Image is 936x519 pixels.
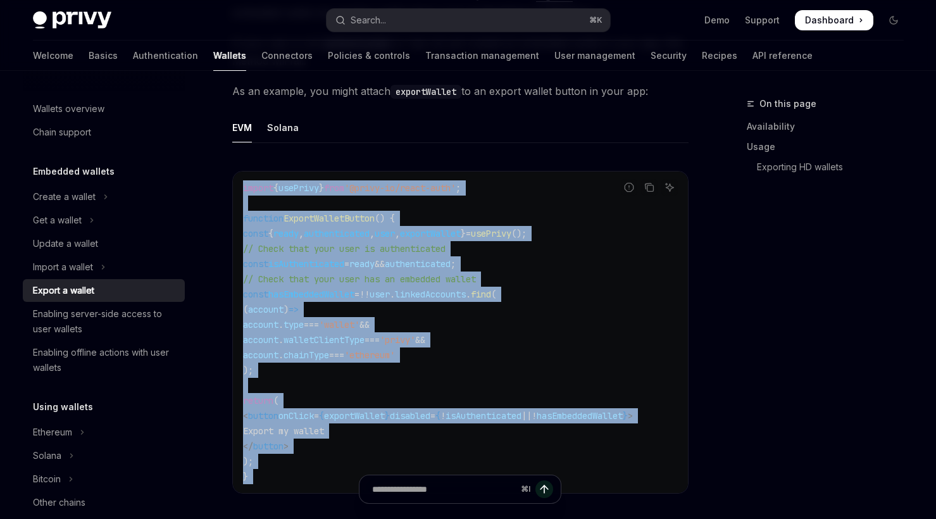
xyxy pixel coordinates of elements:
[273,182,278,194] span: {
[651,41,687,71] a: Security
[747,137,914,157] a: Usage
[243,289,268,300] span: const
[395,289,466,300] span: linkedAccounts
[23,185,185,208] button: Toggle Create a wallet section
[328,41,410,71] a: Policies & controls
[349,258,375,270] span: ready
[243,349,278,361] span: account
[267,113,299,142] div: Solana
[268,228,273,239] span: {
[33,495,85,510] div: Other chains
[375,213,395,224] span: () {
[33,472,61,487] div: Bitcoin
[759,96,816,111] span: On this page
[359,319,370,330] span: &&
[289,304,299,315] span: =>
[375,228,395,239] span: user
[344,182,456,194] span: '@privy-io/react-auth'
[621,179,637,196] button: Report incorrect code
[511,228,527,239] span: ();
[623,410,628,422] span: }
[33,345,177,375] div: Enabling offline actions with user wallets
[456,182,461,194] span: ;
[641,179,658,196] button: Copy the contents from the code block
[243,243,446,254] span: // Check that your user is authenticated
[319,410,324,422] span: {
[133,41,198,71] a: Authentication
[23,232,185,255] a: Update a wallet
[23,303,185,341] a: Enabling server-side access to user wallets
[278,349,284,361] span: .
[23,421,185,444] button: Toggle Ethereum section
[23,279,185,302] a: Export a wallet
[253,441,284,452] span: button
[521,410,532,422] span: ||
[385,258,451,270] span: authenticated
[23,97,185,120] a: Wallets overview
[243,228,268,239] span: const
[329,349,344,361] span: ===
[554,41,635,71] a: User management
[243,425,324,437] span: Export my wallet
[284,441,289,452] span: >
[33,164,115,179] h5: Embedded wallets
[33,399,93,415] h5: Using wallets
[430,410,435,422] span: =
[23,341,185,379] a: Enabling offline actions with user wallets
[243,334,278,346] span: account
[370,289,390,300] span: user
[747,157,914,177] a: Exporting HD wallets
[704,14,730,27] a: Demo
[33,236,98,251] div: Update a wallet
[805,14,854,27] span: Dashboard
[33,213,82,228] div: Get a wallet
[425,41,539,71] a: Transaction management
[243,395,273,406] span: return
[89,41,118,71] a: Basics
[324,410,385,422] span: exportWallet
[243,258,268,270] span: const
[243,319,278,330] span: account
[304,228,370,239] span: authenticated
[33,11,111,29] img: dark logo
[304,319,319,330] span: ===
[752,41,813,71] a: API reference
[385,410,390,422] span: }
[491,289,496,300] span: (
[535,480,553,498] button: Send message
[795,10,873,30] a: Dashboard
[702,41,737,71] a: Recipes
[359,289,370,300] span: !!
[248,410,278,422] span: button
[232,82,689,100] span: As an example, you might attach to an export wallet button in your app:
[471,289,491,300] span: find
[324,182,344,194] span: from
[23,444,185,467] button: Toggle Solana section
[273,395,278,406] span: (
[268,289,354,300] span: hasEmbeddedWallet
[23,209,185,232] button: Toggle Get a wallet section
[268,258,344,270] span: isAuthenticated
[33,259,93,275] div: Import a wallet
[33,41,73,71] a: Welcome
[661,179,678,196] button: Ask AI
[471,228,511,239] span: usePrivy
[628,410,633,422] span: >
[319,319,359,330] span: 'wallet'
[354,289,359,300] span: =
[33,283,94,298] div: Export a wallet
[466,289,471,300] span: .
[365,334,380,346] span: ===
[395,228,400,239] span: ,
[273,228,299,239] span: ready
[446,410,521,422] span: isAuthenticated
[232,113,252,142] div: EVM
[537,410,623,422] span: hasEmbeddedWallet
[284,213,375,224] span: ExportWalletButton
[23,468,185,491] button: Toggle Bitcoin section
[390,85,461,99] code: exportWallet
[278,334,284,346] span: .
[278,410,314,422] span: onClick
[589,15,602,25] span: ⌘ K
[243,304,248,315] span: (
